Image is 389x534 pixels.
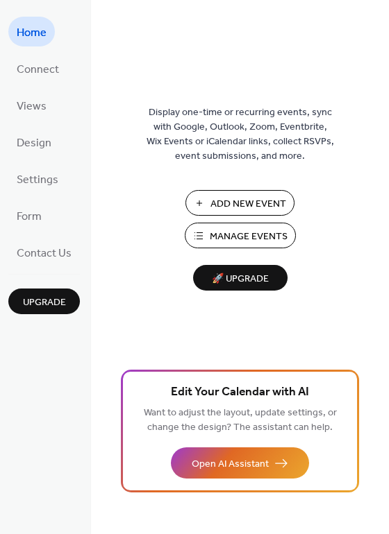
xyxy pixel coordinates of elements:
[17,132,51,154] span: Design
[8,90,55,120] a: Views
[185,223,296,248] button: Manage Events
[23,295,66,310] span: Upgrade
[8,164,67,193] a: Settings
[8,200,50,230] a: Form
[193,265,288,291] button: 🚀 Upgrade
[17,169,58,191] span: Settings
[210,197,286,212] span: Add New Event
[201,270,279,288] span: 🚀 Upgrade
[171,447,309,479] button: Open AI Assistant
[210,230,288,244] span: Manage Events
[17,59,59,80] span: Connect
[17,96,47,117] span: Views
[144,404,337,437] span: Want to adjust the layout, update settings, or change the design? The assistant can help.
[8,127,60,157] a: Design
[17,22,47,44] span: Home
[192,457,269,472] span: Open AI Assistant
[17,243,72,264] span: Contact Us
[185,190,295,216] button: Add New Event
[8,17,55,46] a: Home
[147,105,334,164] span: Display one-time or recurring events, sync with Google, Outlook, Zoom, Eventbrite, Wix Events or ...
[17,206,42,227] span: Form
[171,383,309,402] span: Edit Your Calendar with AI
[8,288,80,314] button: Upgrade
[8,237,80,267] a: Contact Us
[8,53,67,83] a: Connect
